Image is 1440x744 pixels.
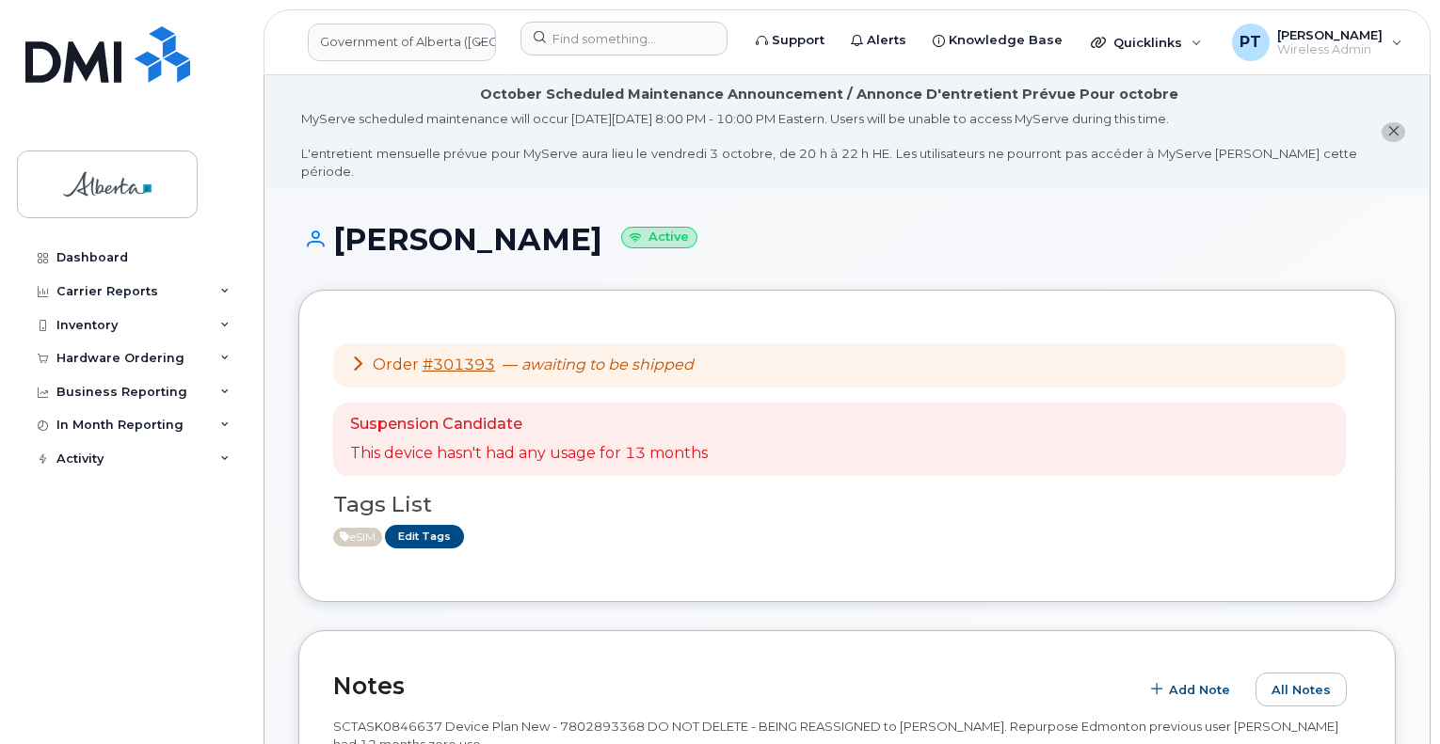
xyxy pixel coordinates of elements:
h2: Notes [333,672,1129,700]
em: awaiting to be shipped [521,356,694,373]
h1: [PERSON_NAME] [298,223,1396,256]
a: #301393 [423,356,495,373]
a: Edit Tags [385,525,464,548]
span: Active [333,528,382,546]
p: Suspension Candidate [350,414,708,435]
small: Active [621,227,697,248]
span: Add Note [1169,681,1230,699]
button: close notification [1382,122,1405,142]
h3: Tags List [333,493,1361,516]
span: — [503,356,694,373]
span: Order [373,356,419,373]
button: All Notes [1256,673,1347,706]
div: MyServe scheduled maintenance will occur [DATE][DATE] 8:00 PM - 10:00 PM Eastern. Users will be u... [301,110,1357,180]
p: This device hasn't had any usage for 13 months [350,443,708,465]
button: Add Note [1139,673,1246,706]
span: All Notes [1272,681,1331,699]
div: October Scheduled Maintenance Announcement / Annonce D'entretient Prévue Pour octobre [480,85,1178,104]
